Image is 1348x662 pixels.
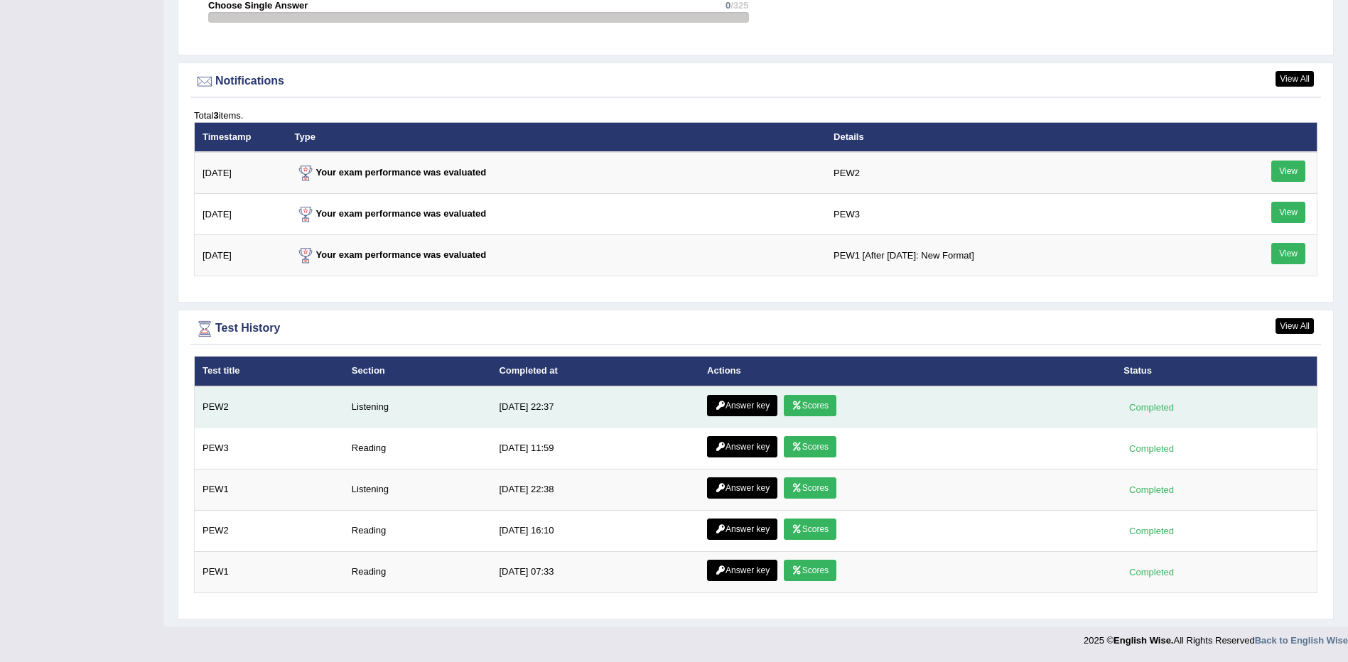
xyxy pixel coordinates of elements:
[491,357,699,386] th: Completed at
[195,469,344,510] td: PEW1
[784,395,836,416] a: Scores
[491,551,699,592] td: [DATE] 07:33
[344,386,492,428] td: Listening
[707,477,777,499] a: Answer key
[784,436,836,457] a: Scores
[491,386,699,428] td: [DATE] 22:37
[826,122,1231,152] th: Details
[195,152,287,194] td: [DATE]
[195,122,287,152] th: Timestamp
[1123,523,1179,538] div: Completed
[1271,243,1305,264] a: View
[195,510,344,551] td: PEW2
[195,194,287,235] td: [DATE]
[699,357,1116,386] th: Actions
[195,357,344,386] th: Test title
[491,469,699,510] td: [DATE] 22:38
[195,235,287,276] td: [DATE]
[1271,202,1305,223] a: View
[295,208,487,219] strong: Your exam performance was evaluated
[1123,441,1179,456] div: Completed
[1123,400,1179,415] div: Completed
[1255,635,1348,646] a: Back to English Wise
[194,109,1317,122] div: Total items.
[1123,482,1179,497] div: Completed
[1276,71,1314,87] a: View All
[784,519,836,540] a: Scores
[194,71,1317,92] div: Notifications
[344,357,492,386] th: Section
[784,560,836,581] a: Scores
[195,386,344,428] td: PEW2
[287,122,826,152] th: Type
[344,551,492,592] td: Reading
[491,510,699,551] td: [DATE] 16:10
[344,428,492,469] td: Reading
[491,428,699,469] td: [DATE] 11:59
[295,249,487,260] strong: Your exam performance was evaluated
[344,510,492,551] td: Reading
[195,551,344,592] td: PEW1
[707,560,777,581] a: Answer key
[194,318,1317,340] div: Test History
[707,395,777,416] a: Answer key
[1084,626,1348,647] div: 2025 © All Rights Reserved
[707,436,777,457] a: Answer key
[295,167,487,178] strong: Your exam performance was evaluated
[1276,318,1314,334] a: View All
[826,194,1231,235] td: PEW3
[826,152,1231,194] td: PEW2
[195,428,344,469] td: PEW3
[784,477,836,499] a: Scores
[1123,565,1179,580] div: Completed
[213,110,218,121] b: 3
[1116,357,1317,386] th: Status
[707,519,777,540] a: Answer key
[1114,635,1173,646] strong: English Wise.
[344,469,492,510] td: Listening
[1271,161,1305,182] a: View
[826,235,1231,276] td: PEW1 [After [DATE]: New Format]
